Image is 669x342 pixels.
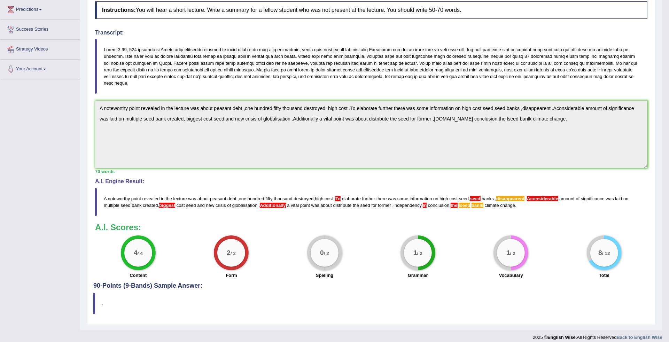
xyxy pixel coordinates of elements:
[325,196,333,201] span: cost
[291,203,299,208] span: vital
[410,196,432,201] span: information
[260,203,286,208] span: A comma may be missing after the conjunctive/linking adverb ‘Additionally’. (did you mean: Additi...
[226,272,237,279] label: Form
[451,203,458,208] span: Put a space after the comma. (did you mean: , the)
[206,203,215,208] span: new
[188,196,196,201] span: was
[547,335,577,340] strong: English Wise.
[102,7,136,13] b: Instructions:
[526,196,527,201] span: Don’t put a space before the full stop. (did you mean: .)
[333,196,334,201] span: Don’t put a space before the full stop. (did you mean: .)
[469,196,470,201] span: Put a space after the comma. (did you mean: , seed)
[173,196,187,201] span: lecture
[494,196,495,201] span: Put a space after the comma, but not before the comma. (did you mean: , )
[95,168,647,175] div: 70 words
[581,196,605,201] span: significance
[482,196,494,201] span: banks
[0,20,80,37] a: Success Stories
[265,196,272,201] span: fifty
[316,272,334,279] label: Spelling
[186,203,196,208] span: seed
[216,203,226,208] span: crisis
[239,196,247,201] span: one
[108,196,130,201] span: noteworthy
[408,272,428,279] label: Grammar
[95,223,141,232] b: A.I. Scores:
[372,203,377,208] span: for
[142,196,160,201] span: revealed
[95,30,647,36] h4: Transcript:
[287,203,289,208] span: a
[300,203,310,208] span: point
[95,1,647,19] h4: You will hear a short lecture. Write a summary for a fellow student who was not present at the le...
[428,203,449,208] span: conclusion
[353,203,359,208] span: the
[93,293,649,314] blockquote: .
[472,203,483,208] span: Possible spelling mistake found. (did you mean: bank)
[311,203,319,208] span: was
[617,335,662,340] a: Back to English Wise
[104,196,107,201] span: A
[132,203,141,208] span: bank
[413,249,417,257] big: 1
[134,249,138,257] big: 4
[143,203,158,208] span: created
[376,196,387,201] span: there
[507,249,511,257] big: 1
[333,203,352,208] span: distribute
[227,196,236,201] span: debt
[342,196,361,201] span: elaborate
[495,196,496,201] span: Put a space after the comma, but not before the comma. (did you mean: , )
[423,203,427,208] span: Add a space between sentences. (did you mean: In)
[259,203,260,208] span: Don’t put a space before the full stop. (did you mean: .)
[95,188,647,216] blockquote: , , . .
[598,249,602,257] big: 8
[130,272,147,279] label: Content
[496,196,524,201] span: Possible spelling mistake found. (did you mean: disappeared)
[197,203,205,208] span: and
[166,196,172,201] span: the
[527,196,558,201] span: Add a space between sentences. (did you mean: Aconsiderable)
[0,40,80,57] a: Strategy Videos
[391,203,392,208] span: Put a space after the comma, but not before the comma. (did you mean: , )
[459,203,470,208] span: Possible spelling mistake found. (did you mean: seed)
[334,196,336,201] span: Don’t put a space before the full stop. (did you mean: .)
[533,331,662,341] div: 2025 © All Rights Reserved
[449,203,451,208] span: Put a space after the comma. (did you mean: , the)
[315,196,324,201] span: high
[95,178,647,185] h4: A.I. Engine Result:
[274,196,293,201] span: thousand
[524,196,526,201] span: Don’t put a space before the full stop. (did you mean: .)
[210,196,226,201] span: peasant
[606,196,614,201] span: was
[433,196,438,201] span: on
[294,196,313,201] span: destroyed
[324,251,329,256] small: / 2
[510,251,515,256] small: / 2
[227,249,231,257] big: 2
[623,196,628,201] span: on
[320,203,332,208] span: about
[236,196,238,201] span: Put a space after the comma, but not before the comma. (did you mean: , )
[470,196,481,201] span: Put a space after the comma. (did you mean: , seed)
[599,272,609,279] label: Total
[159,203,175,208] span: A determiner may be missing. (did you mean: the biggest)
[131,196,141,201] span: point
[0,60,80,77] a: Your Account
[257,203,259,208] span: Don’t put a space before the full stop. (did you mean: .)
[388,196,396,201] span: was
[459,196,469,201] span: seed
[397,196,409,201] span: some
[360,203,370,208] span: seed
[227,203,231,208] span: of
[232,203,257,208] span: globalisation
[231,251,236,256] small: / 2
[320,249,324,257] big: 0
[394,203,421,208] span: independency
[615,196,622,201] span: laid
[138,251,143,256] small: / 4
[248,196,264,201] span: hundred
[559,196,574,201] span: amount
[161,196,164,201] span: in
